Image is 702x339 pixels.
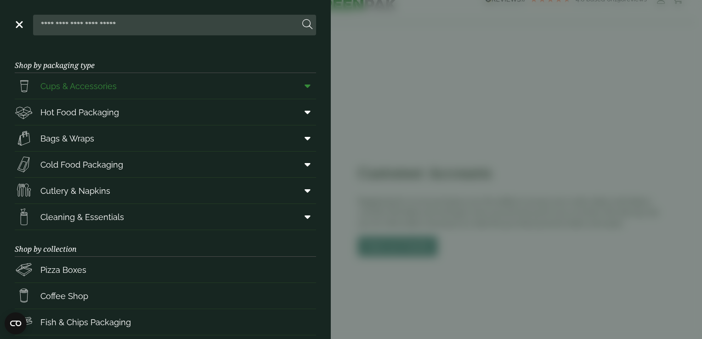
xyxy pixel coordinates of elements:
img: HotDrink_paperCup.svg [15,287,33,305]
span: Cups & Accessories [40,80,117,92]
span: Cleaning & Essentials [40,211,124,223]
img: Cutlery.svg [15,181,33,200]
span: Coffee Shop [40,290,88,302]
img: Pizza_boxes.svg [15,260,33,279]
img: Sandwich_box.svg [15,155,33,174]
span: Hot Food Packaging [40,106,119,119]
a: Bags & Wraps [15,125,316,151]
img: Deli_box.svg [15,103,33,121]
button: Open CMP widget [5,312,27,334]
a: Coffee Shop [15,283,316,309]
img: PintNhalf_cup.svg [15,77,33,95]
a: Pizza Boxes [15,257,316,282]
a: Cold Food Packaging [15,152,316,177]
a: Fish & Chips Packaging [15,309,316,335]
span: Cold Food Packaging [40,158,123,171]
img: Paper_carriers.svg [15,129,33,147]
span: Bags & Wraps [40,132,94,145]
a: Cups & Accessories [15,73,316,99]
span: Cutlery & Napkins [40,185,110,197]
span: Fish & Chips Packaging [40,316,131,328]
h3: Shop by collection [15,230,316,257]
a: Hot Food Packaging [15,99,316,125]
a: Cleaning & Essentials [15,204,316,230]
a: Cutlery & Napkins [15,178,316,203]
span: Pizza Boxes [40,264,86,276]
h3: Shop by packaging type [15,46,316,73]
img: open-wipe.svg [15,208,33,226]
